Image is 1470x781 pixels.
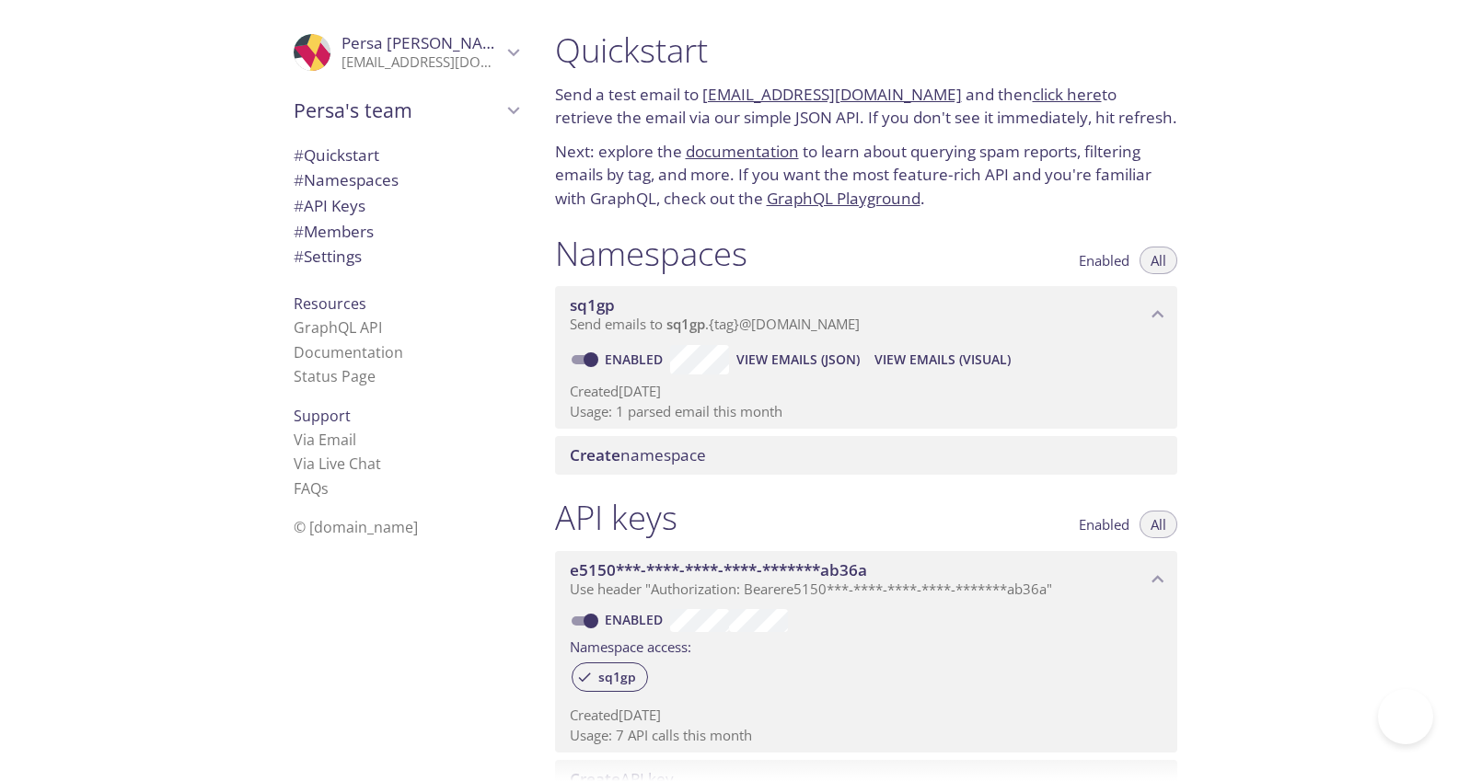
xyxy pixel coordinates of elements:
button: All [1140,247,1177,274]
div: Persa Zula [279,22,533,83]
span: # [294,195,304,216]
span: Send emails to . {tag} @[DOMAIN_NAME] [570,315,860,333]
a: [EMAIL_ADDRESS][DOMAIN_NAME] [702,84,962,105]
span: Quickstart [294,144,379,166]
a: Documentation [294,342,403,362]
span: sq1gp [666,315,705,333]
span: Members [294,221,374,242]
p: Created [DATE] [570,706,1163,725]
a: GraphQL Playground [767,188,920,209]
h1: Quickstart [555,29,1177,71]
span: Settings [294,246,362,267]
div: Quickstart [279,143,533,168]
a: Enabled [602,350,670,368]
label: Namespace access: [570,632,691,659]
span: Persa [PERSON_NAME] [341,32,511,53]
span: Resources [294,293,366,314]
span: # [294,221,304,242]
h1: Namespaces [555,233,747,274]
span: # [294,144,304,166]
p: Send a test email to and then to retrieve the email via our simple JSON API. If you don't see it ... [555,83,1177,130]
div: sq1gp namespace [555,286,1177,343]
a: GraphQL API [294,317,382,338]
span: s [321,478,329,499]
button: Enabled [1068,511,1140,538]
span: sq1gp [570,294,615,316]
a: Via Live Chat [294,454,381,474]
span: View Emails (Visual) [874,349,1011,371]
div: Persa's team [279,86,533,134]
button: View Emails (JSON) [729,345,867,374]
a: FAQ [294,478,329,499]
span: © [DOMAIN_NAME] [294,517,418,537]
iframe: Help Scout Beacon - Open [1378,689,1433,744]
a: Status Page [294,366,376,386]
div: Team Settings [279,244,533,270]
span: # [294,169,304,190]
span: Namespaces [294,169,399,190]
span: # [294,246,304,267]
p: Usage: 1 parsed email this month [570,402,1163,421]
span: Create [570,444,620,465]
div: Create namespace [555,436,1177,475]
span: sq1gp [587,669,647,685]
a: click here [1033,84,1102,105]
span: API Keys [294,195,365,216]
span: Support [294,406,351,426]
a: documentation [686,141,799,162]
p: Next: explore the to learn about querying spam reports, filtering emails by tag, and more. If you... [555,140,1177,211]
a: Via Email [294,430,356,450]
button: All [1140,511,1177,538]
p: Usage: 7 API calls this month [570,726,1163,745]
span: namespace [570,444,706,465]
span: View Emails (JSON) [736,349,860,371]
div: Namespaces [279,167,533,193]
p: [EMAIL_ADDRESS][DOMAIN_NAME] [341,53,502,72]
p: Created [DATE] [570,382,1163,401]
button: Enabled [1068,247,1140,274]
div: Members [279,219,533,245]
div: sq1gp [572,662,648,692]
h1: API keys [555,497,677,538]
a: Enabled [602,611,670,628]
button: View Emails (Visual) [867,345,1018,374]
span: Persa's team [294,98,502,123]
div: API Keys [279,193,533,219]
